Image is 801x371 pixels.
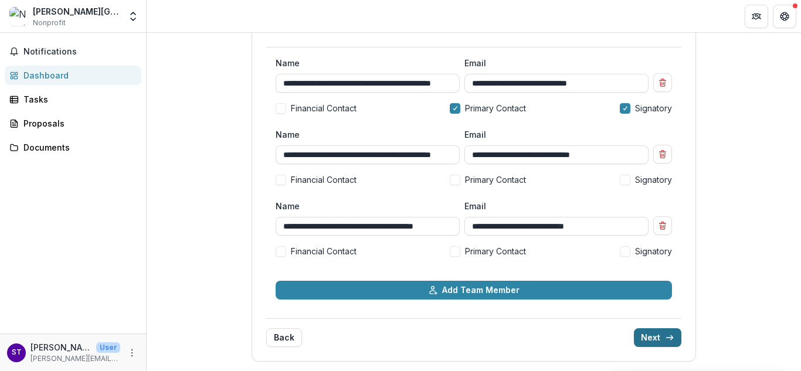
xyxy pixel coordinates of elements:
[276,200,453,212] label: Name
[23,141,132,154] div: Documents
[5,90,141,109] a: Tasks
[5,114,141,133] a: Proposals
[465,245,526,257] span: Primary Contact
[465,173,526,186] span: Primary Contact
[30,341,91,353] p: [PERSON_NAME]
[5,42,141,61] button: Notifications
[291,173,357,186] span: Financial Contact
[23,117,132,130] div: Proposals
[653,216,672,235] button: Remove team member
[23,47,137,57] span: Notifications
[653,73,672,92] button: Remove team member
[634,328,681,347] button: Next
[125,5,141,28] button: Open entity switcher
[96,342,120,353] p: User
[5,66,141,85] a: Dashboard
[23,93,132,105] div: Tasks
[33,18,66,28] span: Nonprofit
[5,138,141,157] a: Documents
[276,57,453,69] label: Name
[291,245,357,257] span: Financial Contact
[266,328,302,347] button: Back
[464,200,642,212] label: Email
[276,281,673,299] button: Add Team Member
[635,245,672,257] span: Signatory
[464,128,642,141] label: Email
[635,173,672,186] span: Signatory
[745,5,768,28] button: Partners
[653,145,672,164] button: Remove team member
[125,346,139,360] button: More
[9,7,28,26] img: Norris Square Neighborhood Project
[30,353,120,364] p: [PERSON_NAME][EMAIL_ADDRESS][DOMAIN_NAME]
[465,102,526,114] span: Primary Contact
[33,5,120,18] div: [PERSON_NAME][GEOGRAPHIC_DATA] Neighborhood Project
[773,5,796,28] button: Get Help
[291,102,357,114] span: Financial Contact
[635,102,672,114] span: Signatory
[464,57,642,69] label: Email
[12,349,22,356] div: Sarah Trad
[276,128,453,141] label: Name
[23,69,132,81] div: Dashboard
